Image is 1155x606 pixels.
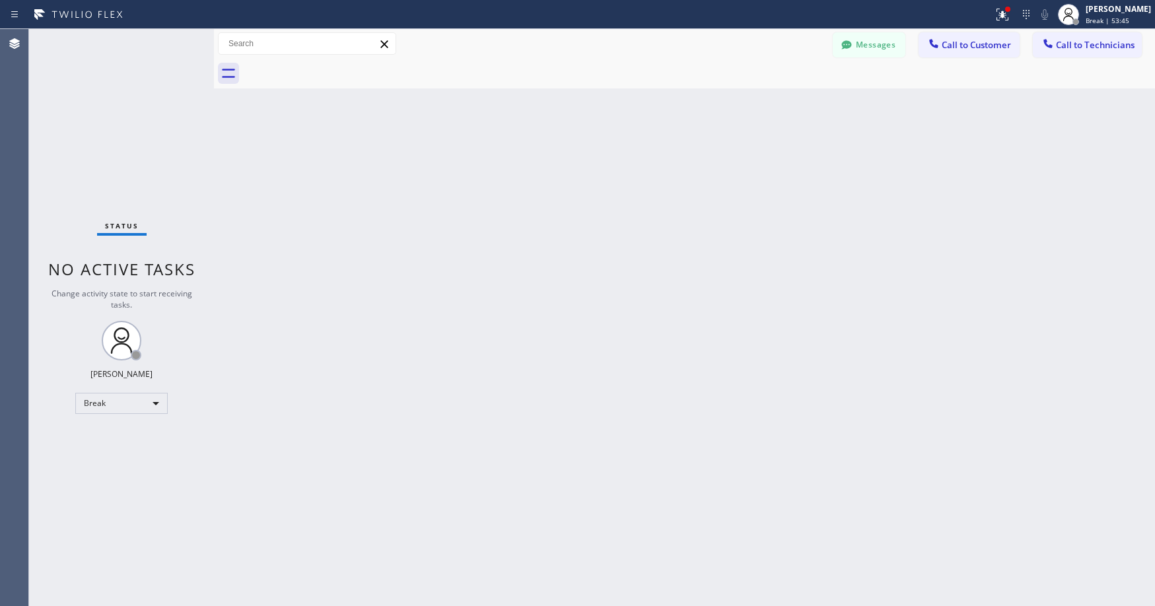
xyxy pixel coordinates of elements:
[919,32,1020,57] button: Call to Customer
[833,32,905,57] button: Messages
[942,39,1011,51] span: Call to Customer
[75,393,168,414] div: Break
[105,221,139,230] span: Status
[52,288,192,310] span: Change activity state to start receiving tasks.
[90,368,153,380] div: [PERSON_NAME]
[1086,16,1129,25] span: Break | 53:45
[1056,39,1135,51] span: Call to Technicians
[1033,32,1142,57] button: Call to Technicians
[1086,3,1151,15] div: [PERSON_NAME]
[219,33,396,54] input: Search
[1035,5,1054,24] button: Mute
[48,258,195,280] span: No active tasks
